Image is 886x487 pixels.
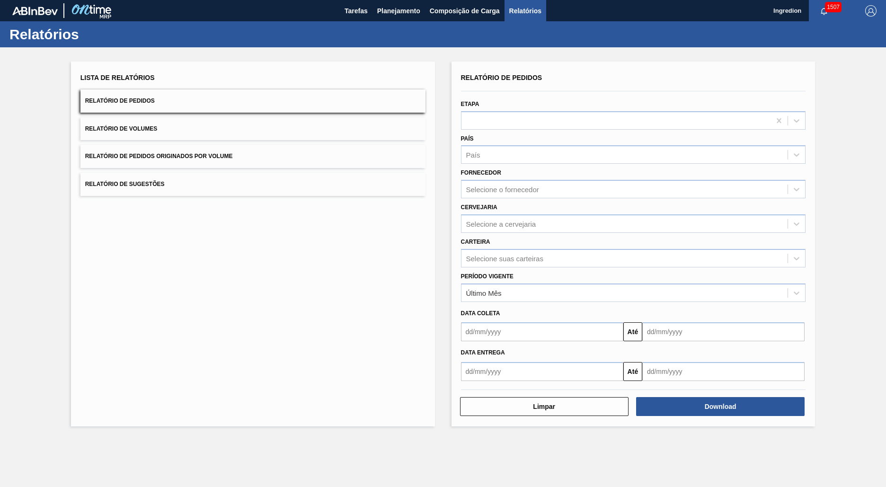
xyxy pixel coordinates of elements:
[825,2,842,12] span: 1507
[85,181,165,187] span: Relatório de Sugestões
[809,4,839,18] button: Notificações
[466,186,539,194] div: Selecione o fornecedor
[461,74,542,81] span: Relatório de Pedidos
[461,349,505,356] span: Data Entrega
[85,125,157,132] span: Relatório de Volumes
[12,7,58,15] img: TNhmsLtSVTkK8tSr43FrP2fwEKptu5GPRR3wAAAABJRU5ErkJggg==
[85,153,233,159] span: Relatório de Pedidos Originados por Volume
[642,322,805,341] input: dd/mm/yyyy
[865,5,877,17] img: Logout
[636,397,805,416] button: Download
[461,362,623,381] input: dd/mm/yyyy
[466,289,502,297] div: Último Mês
[377,5,420,17] span: Planejamento
[85,97,155,104] span: Relatório de Pedidos
[461,135,474,142] label: País
[623,322,642,341] button: Até
[461,322,623,341] input: dd/mm/yyyy
[9,29,177,40] h1: Relatórios
[80,74,155,81] span: Lista de Relatórios
[466,151,480,159] div: País
[80,117,425,141] button: Relatório de Volumes
[461,239,490,245] label: Carteira
[430,5,500,17] span: Composição de Carga
[466,254,543,262] div: Selecione suas carteiras
[461,273,514,280] label: Período Vigente
[466,220,536,228] div: Selecione a cervejaria
[461,169,501,176] label: Fornecedor
[461,204,497,211] label: Cervejaria
[461,101,479,107] label: Etapa
[345,5,368,17] span: Tarefas
[80,145,425,168] button: Relatório de Pedidos Originados por Volume
[461,310,500,317] span: Data coleta
[642,362,805,381] input: dd/mm/yyyy
[80,173,425,196] button: Relatório de Sugestões
[509,5,541,17] span: Relatórios
[460,397,629,416] button: Limpar
[623,362,642,381] button: Até
[80,89,425,113] button: Relatório de Pedidos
